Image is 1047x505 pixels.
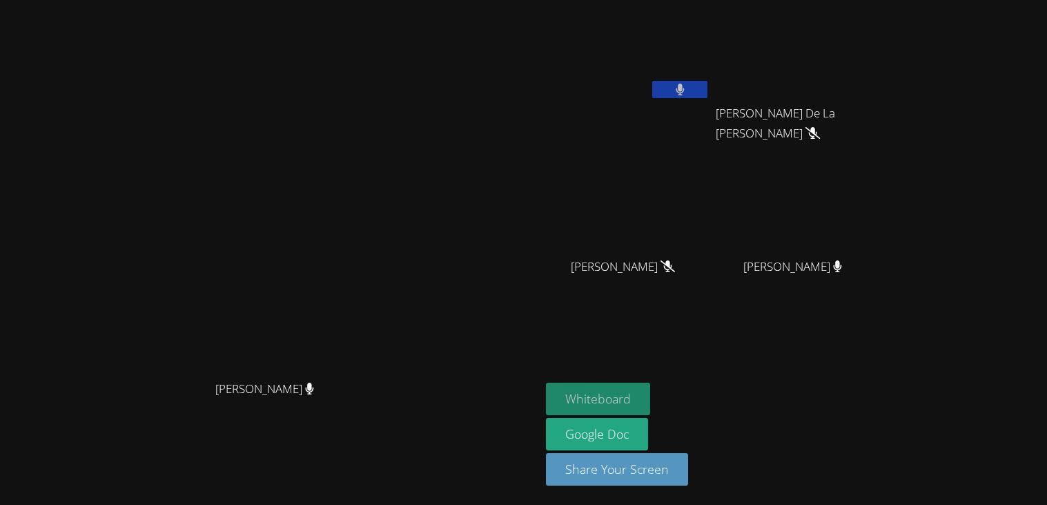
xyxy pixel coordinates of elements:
span: [PERSON_NAME] [215,379,314,399]
button: Whiteboard [546,383,650,415]
span: [PERSON_NAME] [743,257,842,277]
button: Share Your Screen [546,453,688,486]
span: [PERSON_NAME] De La [PERSON_NAME] [716,104,869,144]
a: Google Doc [546,418,648,450]
span: [PERSON_NAME] [571,257,675,277]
